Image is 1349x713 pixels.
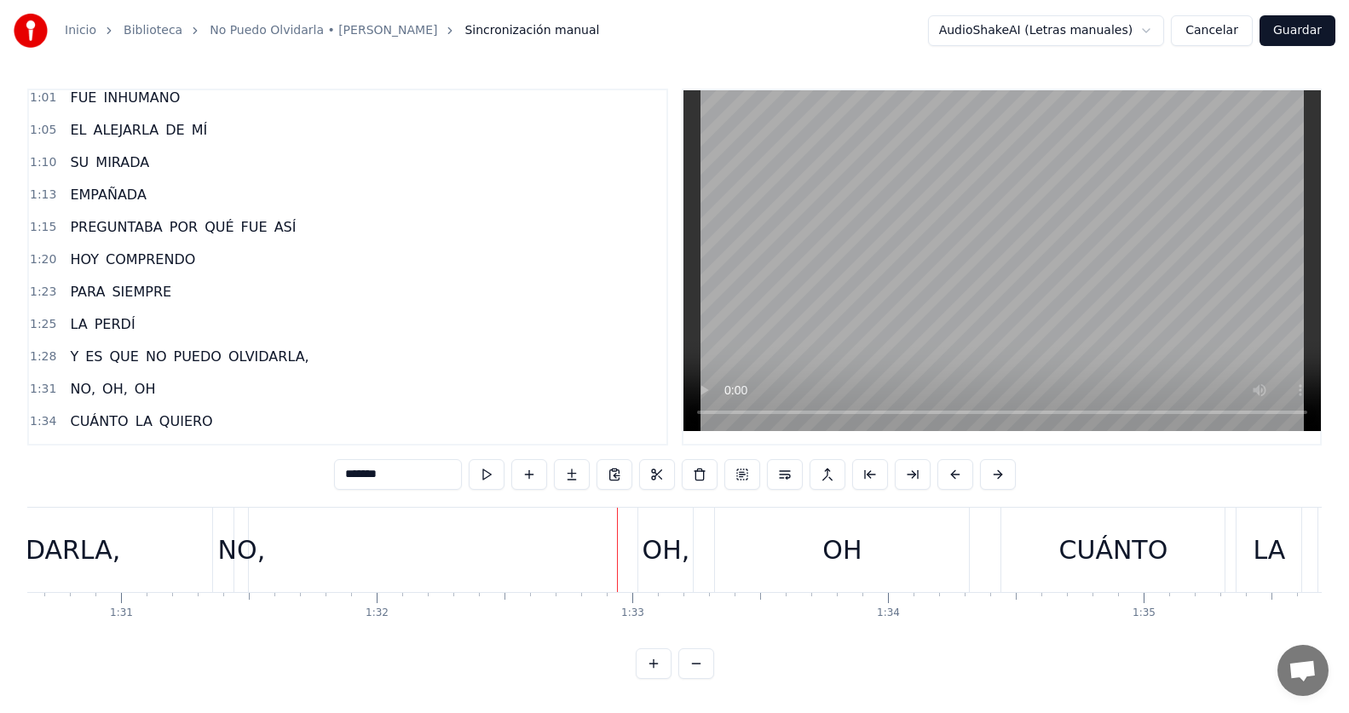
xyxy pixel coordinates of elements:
span: 1:20 [30,251,56,268]
nav: breadcrumb [65,22,599,39]
span: PERDÍ [93,314,137,334]
span: PREGUNTABA [68,217,164,237]
span: CUÁNTO [68,411,130,431]
span: DE [164,120,186,140]
span: NO, [68,379,97,399]
button: Guardar [1260,15,1335,46]
span: 1:31 [30,381,56,398]
span: 1:28 [30,348,56,365]
span: Y [68,347,80,366]
span: MÍ [190,120,210,140]
span: COMPRENDO [104,250,197,269]
span: 1:34 [30,413,56,430]
span: POR [168,217,199,237]
div: LA [1253,531,1285,569]
span: FUE [239,217,269,237]
span: 1:25 [30,316,56,333]
span: ALEJARLA [91,120,160,140]
span: FUE [68,88,98,107]
span: QUE [108,347,141,366]
a: Biblioteca [124,22,182,39]
span: NO [144,347,169,366]
span: INHUMANO [101,88,182,107]
img: youka [14,14,48,48]
div: OH, [643,531,690,569]
span: LA [134,411,154,431]
span: LA [68,314,89,334]
span: Sincronización manual [464,22,599,39]
span: PARA [68,282,107,302]
div: 1:34 [877,607,900,620]
span: OLVIDARLA, [227,347,311,366]
div: 1:35 [1133,607,1156,620]
div: 1:32 [366,607,389,620]
span: OH [133,379,158,399]
div: Chat abierto [1277,645,1329,696]
a: Inicio [65,22,96,39]
span: QUIERO [158,411,215,431]
button: Cancelar [1171,15,1253,46]
a: No Puedo Olvidarla • [PERSON_NAME] [210,22,437,39]
div: CUÁNTO [1058,531,1167,569]
span: OH, [101,379,130,399]
span: MIRADA [94,152,151,172]
span: 1:10 [30,154,56,171]
span: SIEMPRE [110,282,173,302]
span: EMPAÑADA [68,185,147,204]
div: NO, [218,531,266,569]
span: 1:05 [30,122,56,139]
span: PUEDO [171,347,222,366]
span: EL [68,120,88,140]
span: HOY [68,250,101,269]
div: 1:31 [110,607,133,620]
div: OH [822,531,862,569]
span: 1:15 [30,219,56,236]
span: 1:01 [30,89,56,106]
div: 1:33 [621,607,644,620]
span: SU [68,152,90,172]
span: 1:23 [30,284,56,301]
span: ASÍ [273,217,298,237]
span: 1:13 [30,187,56,204]
span: ES [84,347,104,366]
span: QUÉ [203,217,235,237]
